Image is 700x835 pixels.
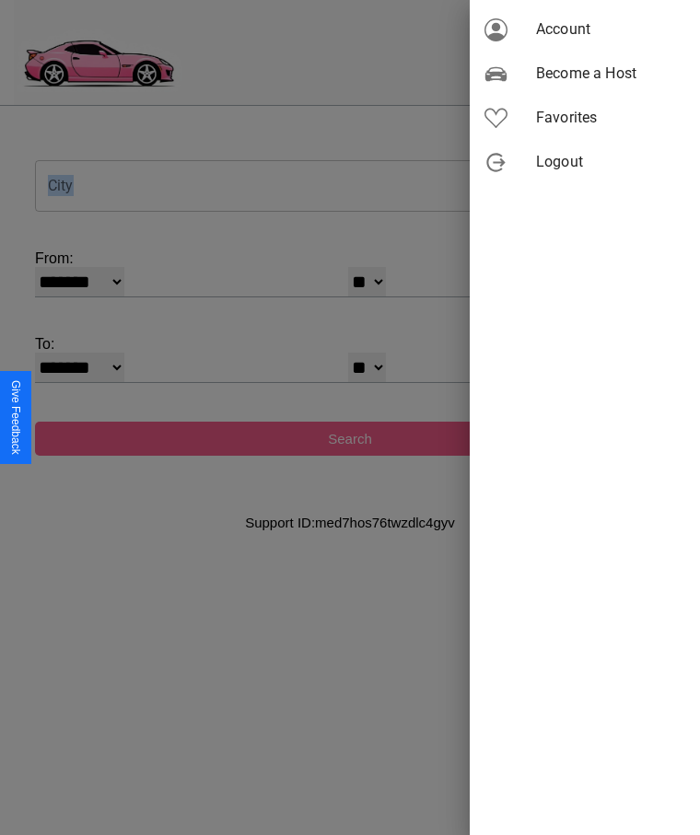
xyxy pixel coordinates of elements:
div: Give Feedback [9,380,22,455]
span: Account [536,18,685,41]
span: Favorites [536,107,685,129]
span: Become a Host [536,63,685,85]
div: Become a Host [470,52,700,96]
div: Favorites [470,96,700,140]
div: Logout [470,140,700,184]
span: Logout [536,151,685,173]
div: Account [470,7,700,52]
